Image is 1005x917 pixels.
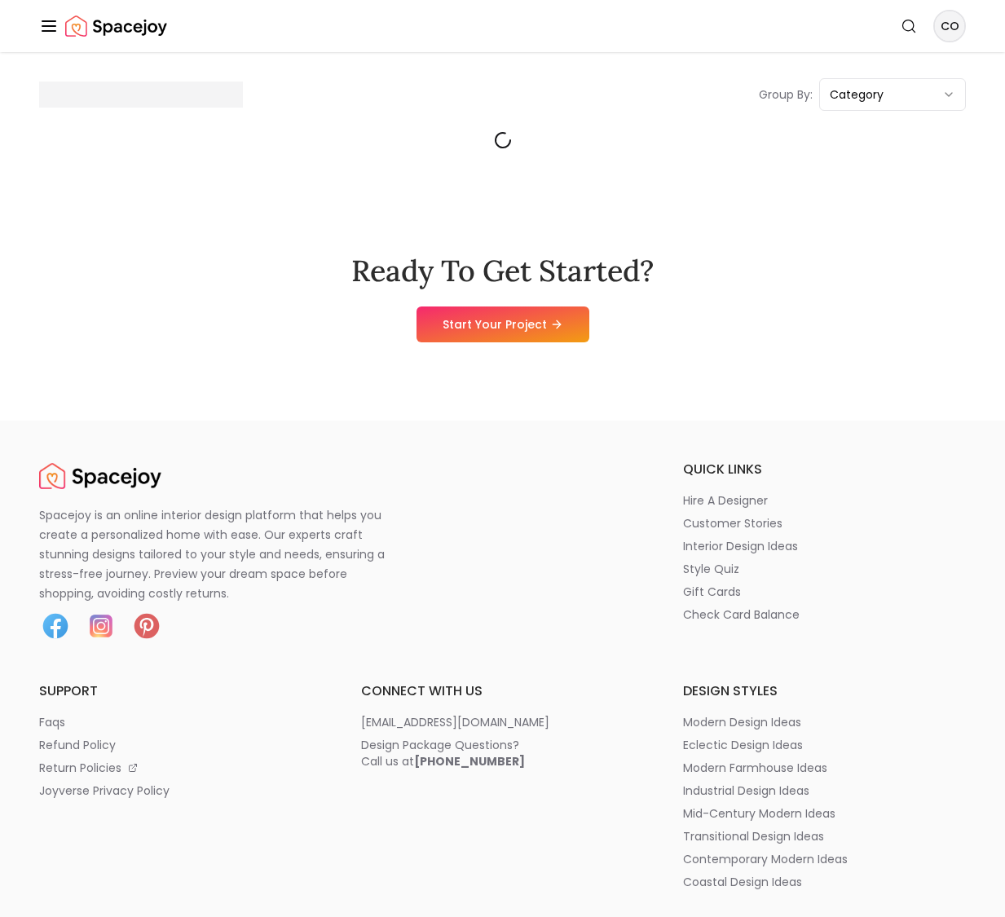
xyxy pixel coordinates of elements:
a: transitional design ideas [683,828,966,844]
p: joyverse privacy policy [39,783,170,799]
img: Pinterest icon [130,610,163,642]
p: [EMAIL_ADDRESS][DOMAIN_NAME] [361,714,549,730]
a: Spacejoy [39,460,161,492]
a: coastal design ideas [683,874,966,890]
p: hire a designer [683,492,768,509]
a: check card balance [683,606,966,623]
a: return policies [39,760,322,776]
h2: Ready To Get Started? [351,254,654,287]
a: [EMAIL_ADDRESS][DOMAIN_NAME] [361,714,644,730]
p: return policies [39,760,121,776]
a: faqs [39,714,322,730]
a: customer stories [683,515,966,531]
img: Facebook icon [39,610,72,642]
p: eclectic design ideas [683,737,803,753]
p: transitional design ideas [683,828,824,844]
a: interior design ideas [683,538,966,554]
a: gift cards [683,584,966,600]
p: modern farmhouse ideas [683,760,827,776]
a: eclectic design ideas [683,737,966,753]
a: industrial design ideas [683,783,966,799]
p: Group By: [759,86,813,103]
p: Spacejoy is an online interior design platform that helps you create a personalized home with eas... [39,505,404,603]
p: faqs [39,714,65,730]
p: interior design ideas [683,538,798,554]
p: coastal design ideas [683,874,802,890]
p: modern design ideas [683,714,801,730]
img: Spacejoy Logo [65,10,167,42]
b: [PHONE_NUMBER] [414,753,525,769]
img: Spacejoy Logo [39,460,161,492]
div: Design Package Questions? Call us at [361,737,525,769]
a: contemporary modern ideas [683,851,966,867]
span: CO [935,11,964,41]
p: contemporary modern ideas [683,851,848,867]
p: customer stories [683,515,782,531]
img: Instagram icon [85,610,117,642]
a: joyverse privacy policy [39,783,322,799]
h6: connect with us [361,681,644,701]
a: refund policy [39,737,322,753]
a: Spacejoy [65,10,167,42]
a: hire a designer [683,492,966,509]
p: refund policy [39,737,116,753]
p: check card balance [683,606,800,623]
p: style quiz [683,561,739,577]
button: CO [933,10,966,42]
h6: quick links [683,460,966,479]
p: gift cards [683,584,741,600]
a: Design Package Questions?Call us at[PHONE_NUMBER] [361,737,644,769]
h6: support [39,681,322,701]
a: style quiz [683,561,966,577]
a: modern farmhouse ideas [683,760,966,776]
p: industrial design ideas [683,783,809,799]
a: modern design ideas [683,714,966,730]
a: mid-century modern ideas [683,805,966,822]
a: Start Your Project [417,306,589,342]
p: mid-century modern ideas [683,805,835,822]
h6: design styles [683,681,966,701]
